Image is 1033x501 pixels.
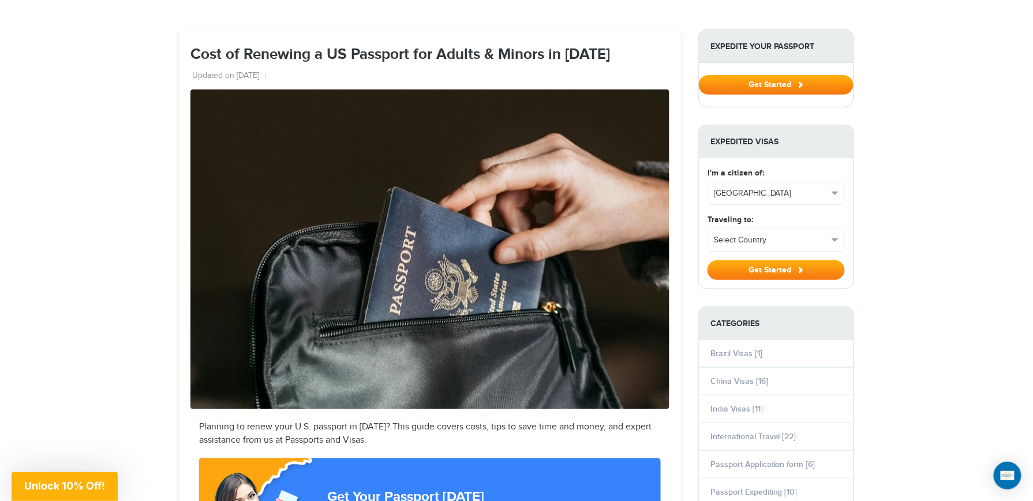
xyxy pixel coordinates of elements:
[24,480,105,492] span: Unlock 10% Off!
[699,30,854,63] strong: Expedite Your Passport
[714,234,828,246] span: Select Country
[708,260,845,280] button: Get Started
[192,70,267,82] li: Updated on [DATE]
[699,125,854,158] strong: Expedited Visas
[710,432,796,442] a: International Travel [22]
[12,472,118,501] div: Unlock 10% Off!
[708,229,844,251] button: Select Country
[710,376,768,386] a: China Visas [16]
[199,421,661,447] p: Planning to renew your U.S. passport in [DATE]? This guide covers costs, tips to save time and mo...
[710,349,762,358] a: Brazil Visas [1]
[190,47,669,63] h1: Cost of Renewing a US Passport for Adults & Minors in [DATE]
[708,214,753,226] label: Traveling to:
[708,167,764,179] label: I'm a citizen of:
[714,188,828,199] span: [GEOGRAPHIC_DATA]
[190,89,669,409] img: passport_2_-_28de80_-_2186b91805bf8f87dc4281b6adbed06c6a56d5ae.jpg
[994,462,1021,489] div: Open Intercom Messenger
[699,307,854,340] strong: Categories
[699,80,854,89] a: Get Started
[710,487,798,497] a: Passport Expediting [10]
[710,404,763,414] a: India Visas [11]
[708,182,844,204] button: [GEOGRAPHIC_DATA]
[699,75,854,95] button: Get Started
[710,459,815,469] a: Passport Application form [6]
